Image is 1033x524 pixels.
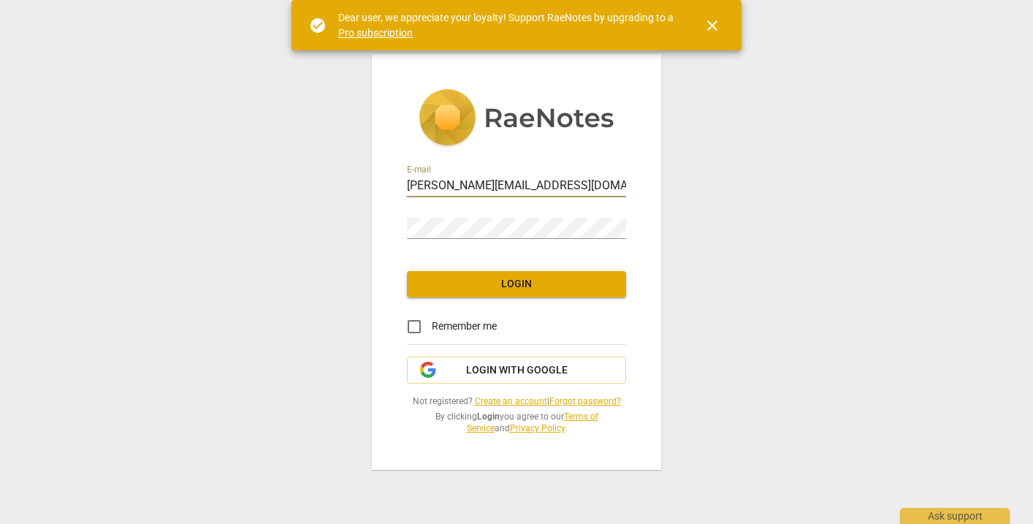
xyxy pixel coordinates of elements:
[704,17,721,34] span: close
[338,10,677,40] div: Dear user, we appreciate your loyalty! Support RaeNotes by upgrading to a
[549,396,621,406] a: Forgot password?
[407,411,626,435] span: By clicking you agree to our and .
[407,165,431,174] label: E-mail
[900,508,1010,524] div: Ask support
[475,396,547,406] a: Create an account
[407,357,626,384] button: Login with Google
[338,27,413,39] a: Pro subscription
[432,319,497,334] span: Remember me
[309,17,327,34] span: check_circle
[419,277,614,292] span: Login
[407,271,626,297] button: Login
[419,89,614,149] img: 5ac2273c67554f335776073100b6d88f.svg
[466,363,568,378] span: Login with Google
[510,423,565,433] a: Privacy Policy
[695,8,730,43] button: Close
[467,411,598,434] a: Terms of Service
[477,411,500,422] b: Login
[407,395,626,408] span: Not registered? |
